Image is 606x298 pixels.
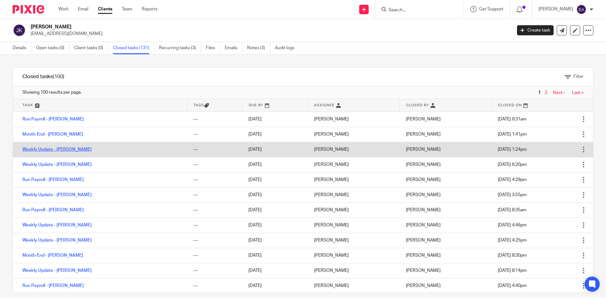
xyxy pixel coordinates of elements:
[498,283,527,288] span: [DATE] 4:40pm
[193,161,236,168] div: ---
[74,42,108,54] a: Client tasks (0)
[78,6,88,12] a: Email
[193,116,236,122] div: ---
[53,74,64,79] span: (100)
[193,252,236,259] div: ---
[308,202,400,218] td: [PERSON_NAME]
[22,208,84,212] a: Run Payroll - [PERSON_NAME]
[308,157,400,172] td: [PERSON_NAME]
[13,42,31,54] a: Details
[498,253,527,258] span: [DATE] 8:30pm
[498,208,526,212] span: [DATE] 8:35am
[22,117,84,121] a: Run Payroll - [PERSON_NAME]
[308,112,400,127] td: [PERSON_NAME]
[193,177,236,183] div: ---
[537,90,584,95] nav: pager
[193,192,236,198] div: ---
[13,24,26,37] img: svg%3E
[247,42,270,54] a: Notes (3)
[98,6,112,12] a: Clients
[242,278,308,293] td: [DATE]
[498,193,527,197] span: [DATE] 3:55pm
[308,233,400,248] td: [PERSON_NAME]
[498,117,526,121] span: [DATE] 9:31am
[406,162,441,167] span: [PERSON_NAME]
[187,99,242,112] th: Tags
[22,253,83,258] a: Month-End - [PERSON_NAME]
[31,31,508,37] p: [EMAIL_ADDRESS][DOMAIN_NAME]
[406,268,441,273] span: [PERSON_NAME]
[498,132,527,137] span: [DATE] 1:41pm
[406,223,441,227] span: [PERSON_NAME]
[159,42,201,54] a: Recurring tasks (3)
[122,6,132,12] a: Team
[142,6,157,12] a: Reports
[406,253,441,258] span: [PERSON_NAME]
[242,112,308,127] td: [DATE]
[553,91,565,95] a: Next ›
[113,42,154,54] a: Closed tasks (131)
[22,132,83,137] a: Month-End - [PERSON_NAME]
[308,248,400,263] td: [PERSON_NAME]
[406,147,441,152] span: [PERSON_NAME]
[308,127,400,142] td: [PERSON_NAME]
[193,131,236,137] div: ---
[193,283,236,289] div: ---
[206,42,220,54] a: Files
[308,172,400,187] td: [PERSON_NAME]
[22,89,82,96] span: Showing 100 results per page.
[193,222,236,228] div: ---
[242,233,308,248] td: [DATE]
[308,278,400,293] td: [PERSON_NAME]
[193,146,236,153] div: ---
[538,6,573,12] p: [PERSON_NAME]
[406,193,441,197] span: [PERSON_NAME]
[13,5,44,14] img: Pixie
[193,237,236,243] div: ---
[308,187,400,202] td: [PERSON_NAME]
[22,178,84,182] a: Run Payroll - [PERSON_NAME]
[22,162,92,167] a: Weekly Update - [PERSON_NAME]
[308,142,400,157] td: [PERSON_NAME]
[193,207,236,213] div: ---
[242,218,308,233] td: [DATE]
[498,162,527,167] span: [DATE] 6:20pm
[22,268,92,273] a: Weekly Update - [PERSON_NAME]
[22,283,84,288] a: Run Payroll - [PERSON_NAME]
[406,208,441,212] span: [PERSON_NAME]
[58,6,68,12] a: Work
[576,4,586,15] img: svg%3E
[242,172,308,187] td: [DATE]
[242,127,308,142] td: [DATE]
[517,25,554,35] a: Create task
[308,218,400,233] td: [PERSON_NAME]
[406,132,441,137] span: [PERSON_NAME]
[242,142,308,157] td: [DATE]
[242,263,308,278] td: [DATE]
[498,238,527,242] span: [DATE] 4:25pm
[242,248,308,263] td: [DATE]
[406,178,441,182] span: [PERSON_NAME]
[498,268,527,273] span: [DATE] 8:14pm
[193,267,236,274] div: ---
[242,202,308,218] td: [DATE]
[22,147,92,152] a: Weekly Update - [PERSON_NAME]
[275,42,299,54] a: Audit logs
[545,91,547,95] a: 2
[406,283,441,288] span: [PERSON_NAME]
[242,157,308,172] td: [DATE]
[498,147,527,152] span: [DATE] 1:24pm
[388,8,445,13] input: Search
[572,91,584,95] a: Last »
[22,193,92,197] a: Weekly Update - [PERSON_NAME]
[308,263,400,278] td: [PERSON_NAME]
[479,7,503,11] span: Get Support
[498,178,527,182] span: [DATE] 4:29pm
[537,89,542,96] span: 1
[406,117,441,121] span: [PERSON_NAME]
[406,238,441,242] span: [PERSON_NAME]
[22,238,92,242] a: Weekly Update - [PERSON_NAME]
[498,223,527,227] span: [DATE] 4:46pm
[22,223,92,227] a: Weekly Update - [PERSON_NAME]
[22,73,64,80] h1: Closed tasks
